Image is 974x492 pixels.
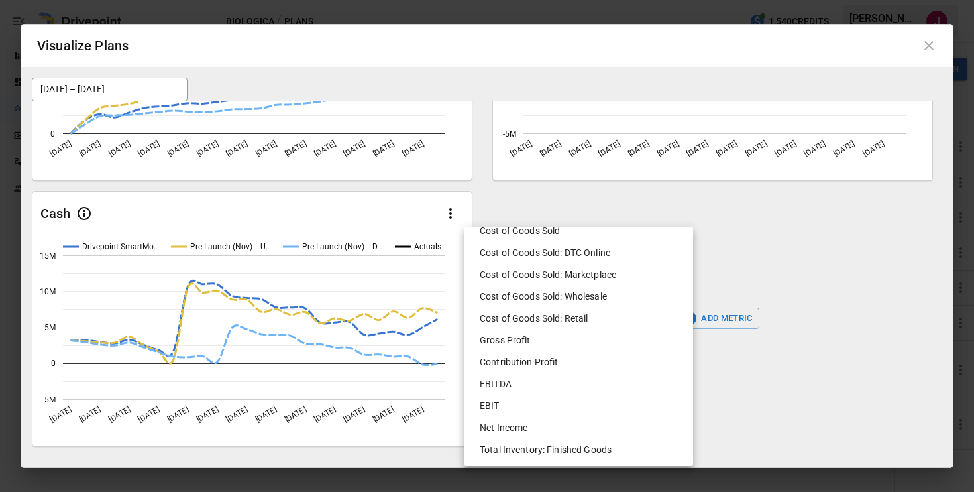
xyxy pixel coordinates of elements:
[469,264,688,286] li: Cost of Goods Sold: Marketplace
[469,242,688,264] li: Cost of Goods Sold: DTC Online
[469,395,688,417] li: EBIT
[469,439,688,461] li: Total Inventory: Finished Goods
[469,417,688,439] li: Net Income
[469,351,688,373] li: Contribution Profit
[469,308,688,330] li: Cost of Goods Sold: Retail
[469,330,688,351] li: Gross Profit
[469,286,688,308] li: Cost of Goods Sold: Wholesale
[469,373,688,395] li: EBITDA
[469,220,688,242] li: Cost of Goods Sold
